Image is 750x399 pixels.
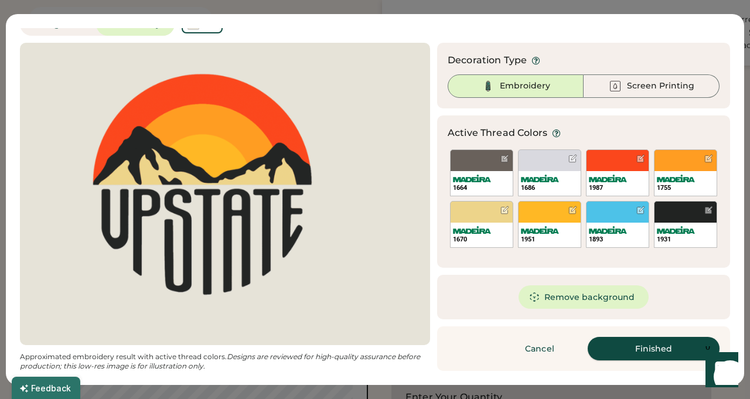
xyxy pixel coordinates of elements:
div: Active Thread Colors [448,126,547,140]
div: Approximated embroidery result with active thread colors. [20,352,430,371]
img: Madeira%20Logo.svg [589,226,627,234]
img: Ink%20-%20Unselected.svg [608,79,622,93]
div: 1987 [589,183,646,192]
img: Madeira%20Logo.svg [657,175,695,182]
div: 1686 [521,183,578,192]
div: Embroidery [500,80,550,92]
div: 1931 [657,235,714,244]
img: Madeira%20Logo.svg [521,175,559,182]
div: 1755 [657,183,714,192]
img: Madeira%20Logo.svg [657,226,695,234]
div: 1951 [521,235,578,244]
button: Cancel [499,337,581,360]
div: 1664 [453,183,510,192]
img: Madeira%20Logo.svg [453,175,491,182]
div: Screen Printing [627,80,694,92]
div: Decoration Type [448,53,527,67]
img: Madeira%20Logo.svg [589,175,627,182]
iframe: Front Chat [694,346,745,397]
img: Madeira%20Logo.svg [453,226,491,234]
button: Remove background [519,285,649,309]
img: Thread%20Selected.svg [481,79,495,93]
em: Designs are reviewed for high-quality assurance before production; this low-res image is for illu... [20,352,422,370]
button: Finished [588,337,720,360]
img: Madeira%20Logo.svg [521,226,559,234]
div: 1670 [453,235,510,244]
div: 1893 [589,235,646,244]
